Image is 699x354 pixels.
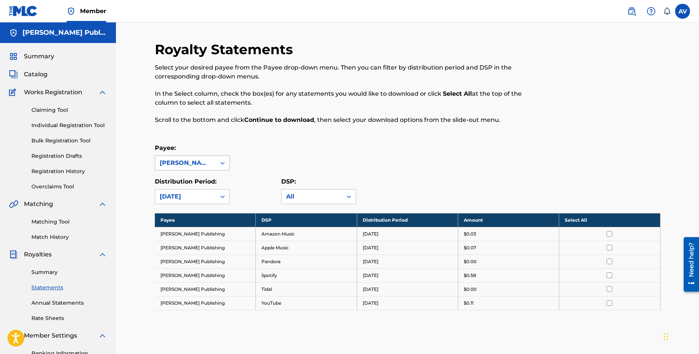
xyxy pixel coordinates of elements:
span: Member [80,7,106,15]
td: [DATE] [357,241,458,255]
td: [PERSON_NAME] Publishing [155,296,256,310]
div: User Menu [675,4,690,19]
a: Annual Statements [31,299,107,307]
p: $0.03 [464,231,476,237]
td: [PERSON_NAME] Publishing [155,282,256,296]
span: Works Registration [24,88,82,97]
th: Distribution Period [357,213,458,227]
p: Select your desired payee from the Payee drop-down menu. Then you can filter by distribution peri... [155,63,544,81]
p: Scroll to the bottom and click , then select your download options from the slide-out menu. [155,116,544,124]
img: help [647,7,656,16]
td: [PERSON_NAME] Publishing [155,241,256,255]
span: Catalog [24,70,47,79]
span: Member Settings [24,331,77,340]
a: Public Search [624,4,639,19]
td: Pandora [256,255,357,268]
td: [DATE] [357,296,458,310]
img: MLC Logo [9,6,38,16]
a: Registration History [31,167,107,175]
a: Overclaims Tool [31,183,107,191]
label: DSP: [281,178,296,185]
a: Match History [31,233,107,241]
td: Apple Music [256,241,357,255]
p: $0.00 [464,258,476,265]
span: Matching [24,200,53,209]
td: [PERSON_NAME] Publishing [155,227,256,241]
a: Statements [31,284,107,292]
p: $0.58 [464,272,476,279]
div: Notifications [663,7,671,15]
th: DSP [256,213,357,227]
td: [DATE] [357,227,458,241]
label: Payee: [155,144,176,151]
td: YouTube [256,296,357,310]
img: Member Settings [9,331,18,340]
h2: Royalty Statements [155,41,297,58]
div: [DATE] [160,192,211,201]
img: expand [98,250,107,259]
p: In the Select column, check the box(es) for any statements you would like to download or click at... [155,89,544,107]
h5: Lili Joy Publishing [22,28,107,37]
th: Select All [559,213,660,227]
td: [DATE] [357,255,458,268]
iframe: Resource Center [678,233,699,295]
img: expand [98,331,107,340]
td: Spotify [256,268,357,282]
td: Tidal [256,282,357,296]
td: [PERSON_NAME] Publishing [155,255,256,268]
img: Catalog [9,70,18,79]
p: $0.00 [464,286,476,293]
img: expand [98,88,107,97]
td: [DATE] [357,282,458,296]
td: [DATE] [357,268,458,282]
a: Matching Tool [31,218,107,226]
img: Matching [9,200,18,209]
span: Royalties [24,250,52,259]
td: Amazon Music [256,227,357,241]
p: $0.11 [464,300,473,307]
a: Individual Registration Tool [31,121,107,129]
a: Bulk Registration Tool [31,137,107,145]
a: Claiming Tool [31,106,107,114]
p: $0.07 [464,244,476,251]
img: Summary [9,52,18,61]
img: search [627,7,636,16]
a: SummarySummary [9,52,54,61]
img: expand [98,200,107,209]
div: [PERSON_NAME] Publishing [160,158,211,167]
img: Accounts [9,28,18,37]
strong: Continue to download [244,116,314,123]
img: Top Rightsholder [67,7,76,16]
div: Drag [664,326,668,348]
th: Amount [458,213,559,227]
span: Summary [24,52,54,61]
strong: Select All [443,90,472,97]
a: CatalogCatalog [9,70,47,79]
a: Registration Drafts [31,152,107,160]
td: [PERSON_NAME] Publishing [155,268,256,282]
label: Distribution Period: [155,178,217,185]
a: Summary [31,268,107,276]
iframe: Chat Widget [662,318,699,354]
div: Help [644,4,659,19]
img: Royalties [9,250,18,259]
div: All [286,192,338,201]
th: Payee [155,213,256,227]
a: Rate Sheets [31,314,107,322]
img: Works Registration [9,88,19,97]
